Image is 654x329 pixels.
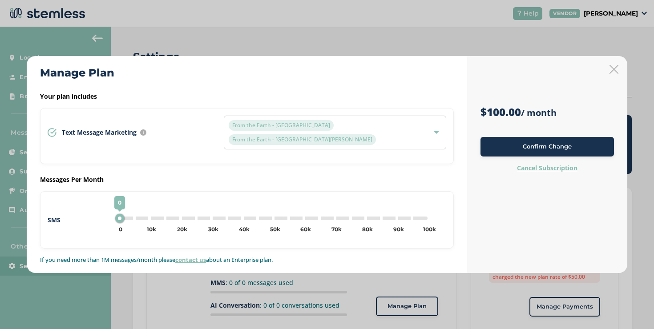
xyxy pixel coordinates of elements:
[480,104,521,119] strong: $100.00
[362,225,373,233] div: 80k
[523,142,572,151] span: Confirm Change
[40,175,454,184] label: Messages Per Month
[229,120,334,131] span: From the Earth - [GEOGRAPHIC_DATA]
[239,225,250,233] div: 40k
[140,129,146,136] img: icon-info-236977d2.svg
[40,65,114,81] h2: Manage Plan
[40,256,454,265] p: If you need more than 1M messages/month please about an Enterprise plan.
[300,225,311,233] div: 60k
[517,164,577,173] label: Cancel Subscription
[62,129,137,136] span: Text Message Marketing
[119,225,122,233] div: 0
[480,137,614,156] button: Confirm Change
[423,225,436,233] div: 100k
[393,225,404,233] div: 90k
[610,286,654,329] iframe: Chat Widget
[480,105,614,119] h3: / month
[331,225,342,233] div: 70k
[177,225,187,233] div: 20k
[147,225,156,233] div: 10k
[229,134,376,145] span: From the Earth - [GEOGRAPHIC_DATA][PERSON_NAME]
[48,215,108,225] label: SMS
[175,256,206,264] a: contact us
[114,196,125,209] span: 0
[40,92,454,101] label: Your plan includes
[270,225,280,233] div: 50k
[208,225,218,233] div: 30k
